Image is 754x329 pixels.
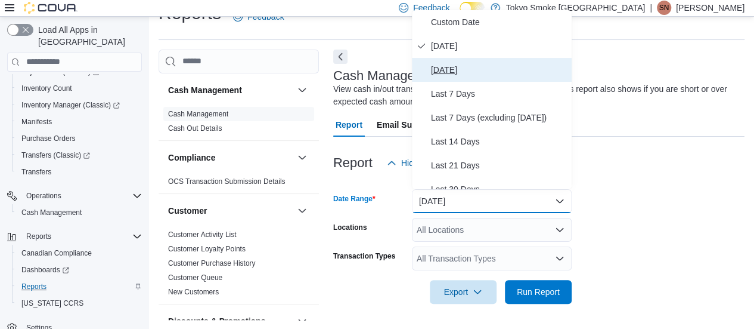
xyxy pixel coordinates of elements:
p: [PERSON_NAME] [676,1,744,15]
span: Customer Purchase History [168,259,256,268]
button: Canadian Compliance [12,245,147,262]
span: Reports [21,229,142,244]
button: Hide Parameters [382,151,468,175]
a: OCS Transaction Submission Details [168,177,286,186]
h3: Cash Management [168,84,242,96]
button: Operations [2,187,147,204]
div: View cash in/out transactions along with drawer/safe details. This report also shows if you are s... [333,83,739,108]
span: Dashboards [17,263,142,277]
button: Customer [295,204,309,218]
button: Reports [2,228,147,245]
span: Cash Management [21,208,82,217]
span: SN [659,1,669,15]
span: Transfers [21,167,51,177]
span: Inventory Manager (Classic) [17,98,142,112]
span: Feedback [247,11,284,23]
button: Cash Management [168,84,293,96]
button: Cash Management [295,83,309,97]
label: Date Range [333,194,376,204]
a: Dashboards [17,263,74,277]
span: Report [336,113,362,137]
button: Customer [168,205,293,217]
button: Reports [21,229,56,244]
span: Cash Management [17,205,142,220]
span: Dashboards [21,265,69,275]
a: Customer Queue [168,273,222,282]
span: Purchase Orders [21,134,76,143]
a: Reports [17,279,51,294]
button: [DATE] [412,189,572,213]
span: Washington CCRS [17,296,142,310]
button: Export [430,280,497,304]
span: Inventory Count [17,81,142,96]
span: Transfers (Classic) [17,148,142,162]
a: Customer Purchase History [168,259,256,267]
h3: Customer [168,205,207,217]
a: Customer Activity List [168,230,237,239]
button: Discounts & Promotions [295,314,309,328]
span: Transfers (Classic) [21,150,90,160]
a: Inventory Manager (Classic) [17,98,125,112]
span: Reports [26,232,51,241]
span: Hide Parameters [401,157,464,169]
a: [US_STATE] CCRS [17,296,88,310]
h3: Discounts & Promotions [168,315,265,327]
input: Dark Mode [460,2,485,14]
button: Open list of options [555,225,564,235]
span: Manifests [21,117,52,127]
a: Purchase Orders [17,131,80,146]
div: Stephanie Neblett [657,1,671,15]
span: Run Report [517,286,560,298]
h3: Report [333,156,373,170]
span: Last 14 Days [431,134,567,149]
a: Inventory Count [17,81,77,96]
span: Customer Loyalty Points [168,244,246,254]
button: Discounts & Promotions [168,315,293,327]
button: Compliance [168,152,293,164]
span: Load All Apps in [GEOGRAPHIC_DATA] [33,24,142,48]
button: Transfers [12,164,147,180]
span: Cash Out Details [168,124,222,133]
a: Dashboards [12,262,147,278]
h3: Cash Management [333,69,444,83]
button: [US_STATE] CCRS [12,295,147,312]
span: Export [437,280,489,304]
p: Tokyo Smoke [GEOGRAPHIC_DATA] [506,1,646,15]
p: | [650,1,652,15]
span: Last 30 Days [431,182,567,196]
span: [DATE] [431,39,567,53]
a: Feedback [228,5,288,29]
a: Transfers (Classic) [12,147,147,164]
div: Select listbox [412,10,572,189]
div: Cash Management [159,107,319,140]
button: Inventory Count [12,80,147,97]
button: Purchase Orders [12,130,147,147]
a: Manifests [17,115,57,129]
button: Manifests [12,113,147,130]
a: Inventory Manager (Classic) [12,97,147,113]
span: Reports [21,282,46,291]
a: Transfers [17,165,56,179]
span: Inventory Manager (Classic) [21,100,120,110]
span: Canadian Compliance [17,246,142,260]
span: Inventory Count [21,84,72,93]
div: Customer [159,227,319,304]
h3: Compliance [168,152,215,164]
span: Custom Date [431,15,567,29]
a: Cash Management [168,110,228,118]
div: Compliance [159,174,319,193]
span: [DATE] [431,63,567,77]
span: Last 21 Days [431,158,567,173]
span: Transfers [17,165,142,179]
span: Customer Queue [168,273,222,282]
span: Manifests [17,115,142,129]
span: Canadian Compliance [21,248,92,258]
span: Cash Management [168,109,228,119]
label: Transaction Types [333,251,395,261]
button: Next [333,50,347,64]
button: Run Report [505,280,572,304]
img: Cova [24,2,77,14]
span: [US_STATE] CCRS [21,299,83,308]
a: New Customers [168,288,219,296]
span: Email Subscription [377,113,452,137]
